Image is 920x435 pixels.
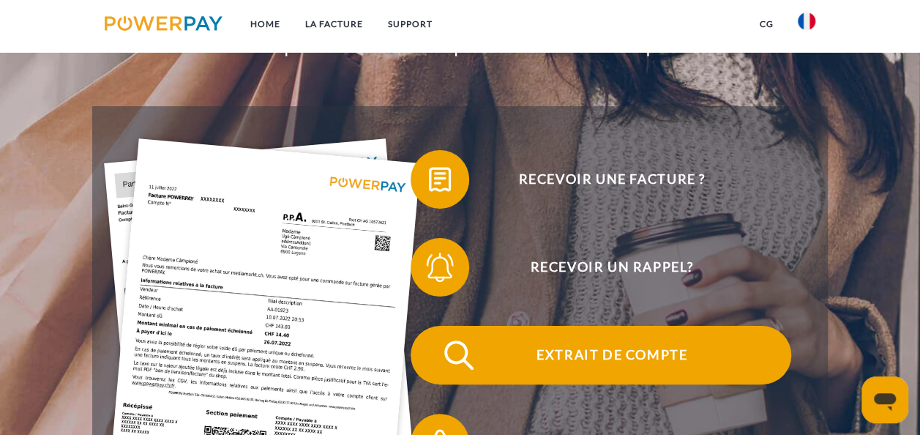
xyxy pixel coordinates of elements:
a: Support [375,11,445,37]
span: Recevoir un rappel? [433,238,791,297]
img: logo-powerpay.svg [105,16,222,31]
img: qb_bill.svg [422,161,458,198]
button: Recevoir une facture ? [411,150,791,209]
button: Recevoir un rappel? [411,238,791,297]
img: qb_search.svg [441,337,477,373]
img: qb_bell.svg [422,249,458,286]
button: Extrait de compte [411,326,791,384]
img: fr [798,12,815,30]
iframe: Bouton de lancement de la fenêtre de messagerie [861,376,908,423]
a: LA FACTURE [293,11,375,37]
span: Extrait de compte [433,326,791,384]
a: Home [238,11,293,37]
a: CG [747,11,785,37]
span: Recevoir une facture ? [433,150,791,209]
